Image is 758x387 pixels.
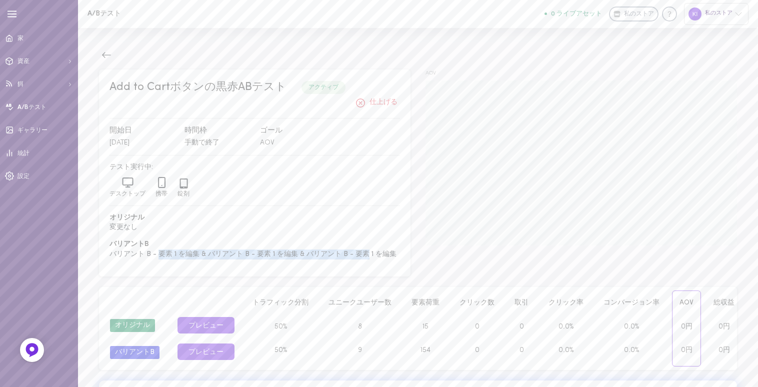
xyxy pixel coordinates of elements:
font: 資産 [17,58,29,64]
font: 錠剤 [177,191,189,197]
font: 総収益 [713,299,734,306]
font: A/Bテスト [87,10,121,17]
font: 携帯 [155,191,167,197]
font: 変更なし [109,223,137,231]
button: プレビュー [177,317,234,333]
font: 0.0% [624,346,639,354]
font: オリジナル [115,321,150,329]
font: 8 [358,323,362,330]
font: 0.0% [624,323,639,330]
font: 0 [475,346,479,354]
font: 仕上げる [369,98,397,106]
font: 0円 [718,323,730,330]
font: 0 ライブアセット [551,10,602,17]
font: オリジナル [109,214,144,221]
font: 0 [475,323,479,330]
font: コンバージョン率 [603,299,659,306]
font: 開始日 [109,126,132,134]
font: 私のストア [705,10,732,16]
font: プレビュー [188,348,223,356]
font: 0 [519,323,524,330]
font: クリック率 [548,299,583,306]
font: 0 [519,346,524,354]
font: 私のストア [624,11,654,17]
img: フィードバックボタン [24,342,39,357]
font: 時間枠 [184,126,207,134]
font: バリアント B - 要素 1 を編集 & バリアント B - 要素 1 を編集 & バリアント B - 要素 1 を編集 [109,250,396,258]
font: AOV [260,139,274,146]
a: 私のストア [609,6,658,21]
font: トラフィック分割 [252,299,308,306]
font: プレビュー [188,322,223,329]
font: 設定 [17,173,29,179]
button: 0 ライブアセット [544,10,602,17]
font: 9 [358,346,362,354]
font: アクティブ [308,84,338,90]
font: デスクトップ [109,191,145,197]
font: 家 [17,35,23,41]
font: 0円 [681,323,692,330]
font: 統計 [17,150,29,156]
div: ナレッジセンター [662,6,677,21]
font: 50% [274,346,287,354]
a: 0 ライブアセット [544,10,609,17]
font: AOV [679,299,693,306]
font: 取引 [514,299,528,306]
font: 0円 [718,346,730,354]
font: 餌 [17,81,23,87]
font: AOV [425,70,436,76]
font: [DATE] [109,139,129,146]
font: 50% [274,323,287,330]
font: Add to Cartボタンの黒赤ABテスト [109,81,286,93]
font: 手動で終了 [184,139,219,146]
font: 0.0% [558,323,573,330]
font: バリアントB [115,348,154,356]
font: バリアントB [109,240,149,248]
font: 0円 [681,346,692,354]
font: 154 [420,346,430,354]
font: ギャラリー [17,127,47,133]
font: 要素荷重 [411,299,439,306]
font: 15 [422,323,428,330]
font: テスト実行中: [109,163,153,171]
font: 0.0% [558,346,573,354]
font: ユニークユーザー数 [328,299,391,306]
button: プレビュー [177,343,234,360]
font: A/Bテスト [17,104,46,110]
font: クリック数 [459,299,494,306]
button: 仕上げる [352,95,400,111]
font: ゴール [260,126,282,134]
